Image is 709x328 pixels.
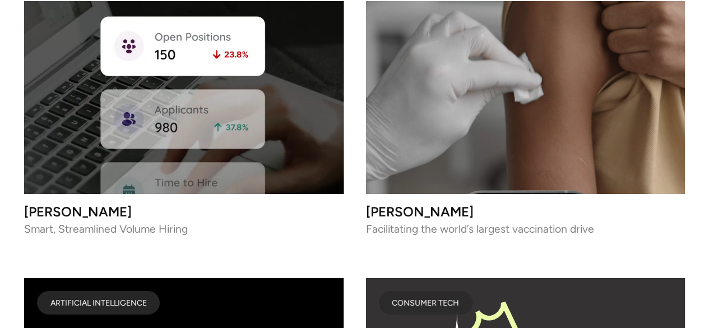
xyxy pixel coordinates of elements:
div: CONSUMER TECH [392,300,459,306]
p: Facilitating the world’s largest vaccination drive [366,225,685,233]
p: Smart, Streamlined Volume Hiring [24,225,344,233]
h3: [PERSON_NAME] [24,207,344,216]
div: ARTIFICIAL INTELLIGENCE [50,300,147,306]
h3: [PERSON_NAME] [366,207,685,216]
